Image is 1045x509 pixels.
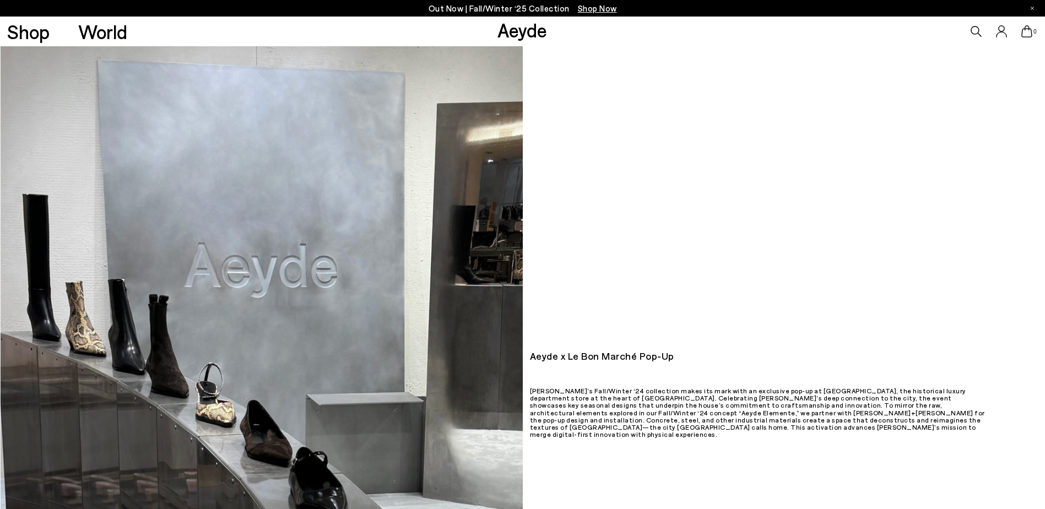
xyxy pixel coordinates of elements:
p: [PERSON_NAME]’s Fall/Winter ‘24 collection makes its mark with an exclusive pop-up at [GEOGRAPHIC... [530,387,987,445]
a: 0 [1021,25,1032,37]
h2: Aeyde x Le Bon Marché Pop-Up [530,351,936,361]
p: Out Now | Fall/Winter ‘25 Collection [429,2,617,15]
a: Aeyde [497,18,547,41]
a: World [78,22,127,41]
span: 0 [1032,29,1038,35]
a: Shop [7,22,50,41]
span: Navigate to /collections/new-in [578,3,617,13]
